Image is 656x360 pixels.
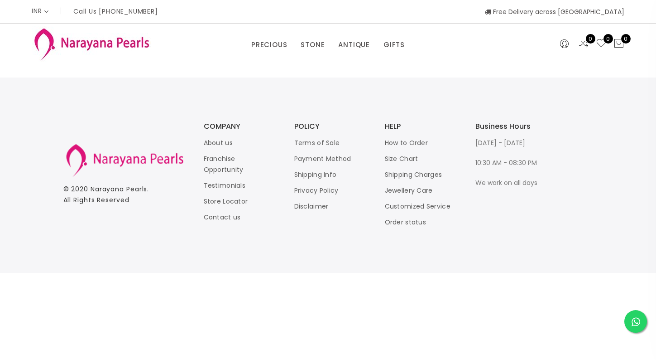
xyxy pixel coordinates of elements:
[385,218,426,227] a: Order status
[578,38,589,50] a: 0
[301,38,325,52] a: STONE
[603,34,613,44] span: 0
[294,154,351,163] a: Payment Method
[63,184,186,205] p: © 2020 . All Rights Reserved
[475,123,548,130] h3: Business Hours
[338,38,370,52] a: ANTIQUE
[204,213,241,222] a: Contact us
[475,177,548,188] p: We work on all days
[294,202,329,211] a: Disclaimer
[586,34,595,44] span: 0
[383,38,405,52] a: GIFTS
[294,170,337,179] a: Shipping Info
[596,38,607,50] a: 0
[385,186,433,195] a: Jewellery Care
[385,170,442,179] a: Shipping Charges
[621,34,631,44] span: 0
[385,154,418,163] a: Size Chart
[475,157,548,168] p: 10:30 AM - 08:30 PM
[204,123,276,130] h3: COMPANY
[294,186,339,195] a: Privacy Policy
[294,138,340,147] a: Terms of Sale
[385,138,428,147] a: How to Order
[475,137,548,148] p: [DATE] - [DATE]
[204,181,246,190] a: Testimonials
[294,123,367,130] h3: POLICY
[251,38,287,52] a: PRECIOUS
[385,202,450,211] a: Customized Service
[204,138,233,147] a: About us
[204,154,244,174] a: Franchise Opportunity
[91,185,148,194] a: Narayana Pearls
[613,38,624,50] button: 0
[485,7,624,16] span: Free Delivery across [GEOGRAPHIC_DATA]
[204,197,248,206] a: Store Locator
[73,8,158,15] p: Call Us [PHONE_NUMBER]
[385,123,457,130] h3: HELP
